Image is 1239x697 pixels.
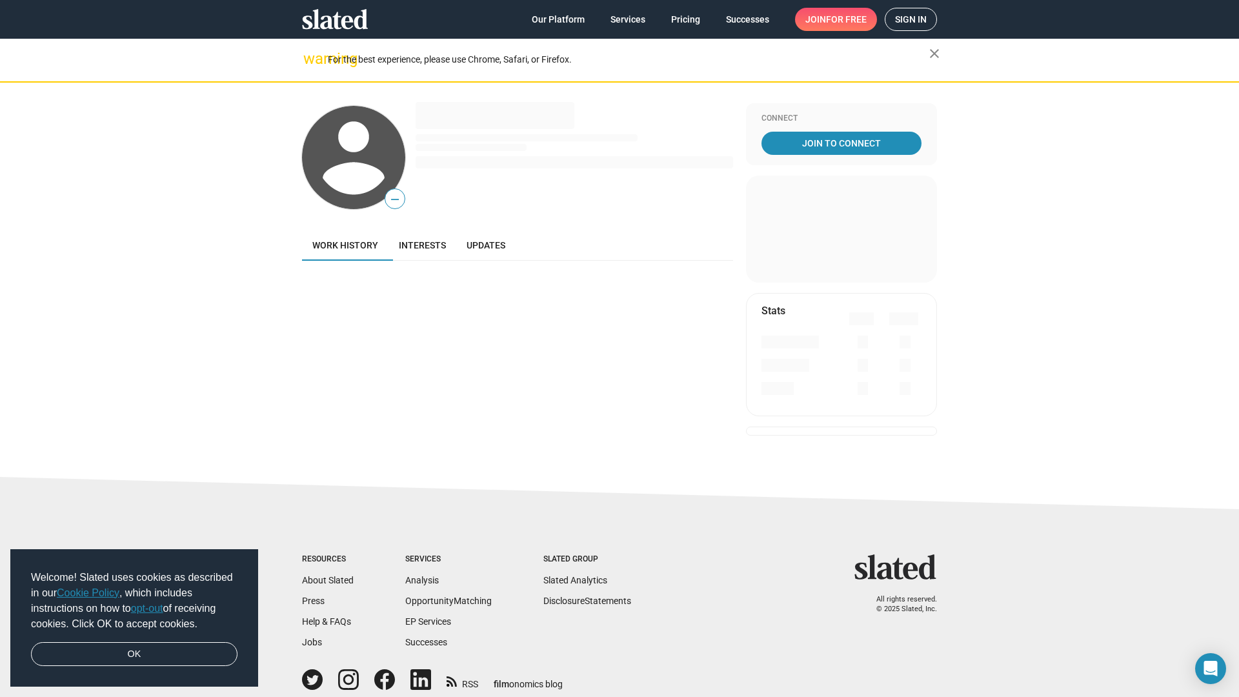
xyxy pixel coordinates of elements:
[388,230,456,261] a: Interests
[805,8,867,31] span: Join
[447,671,478,691] a: RSS
[532,8,585,31] span: Our Platform
[302,616,351,627] a: Help & FAQs
[302,554,354,565] div: Resources
[600,8,656,31] a: Services
[10,549,258,687] div: cookieconsent
[726,8,769,31] span: Successes
[494,679,509,689] span: film
[610,8,645,31] span: Services
[303,51,319,66] mat-icon: warning
[405,637,447,647] a: Successes
[671,8,700,31] span: Pricing
[543,596,631,606] a: DisclosureStatements
[456,230,516,261] a: Updates
[661,8,710,31] a: Pricing
[385,191,405,208] span: —
[795,8,877,31] a: Joinfor free
[543,554,631,565] div: Slated Group
[31,570,237,632] span: Welcome! Slated uses cookies as described in our , which includes instructions on how to of recei...
[761,114,922,124] div: Connect
[405,554,492,565] div: Services
[302,596,325,606] a: Press
[716,8,780,31] a: Successes
[131,603,163,614] a: opt-out
[405,575,439,585] a: Analysis
[826,8,867,31] span: for free
[521,8,595,31] a: Our Platform
[494,668,563,691] a: filmonomics blog
[405,616,451,627] a: EP Services
[405,596,492,606] a: OpportunityMatching
[302,575,354,585] a: About Slated
[895,8,927,30] span: Sign in
[543,575,607,585] a: Slated Analytics
[764,132,919,155] span: Join To Connect
[302,637,322,647] a: Jobs
[399,240,446,250] span: Interests
[863,595,937,614] p: All rights reserved. © 2025 Slated, Inc.
[467,240,505,250] span: Updates
[312,240,378,250] span: Work history
[31,642,237,667] a: dismiss cookie message
[927,46,942,61] mat-icon: close
[761,132,922,155] a: Join To Connect
[328,51,929,68] div: For the best experience, please use Chrome, Safari, or Firefox.
[761,304,785,318] mat-card-title: Stats
[57,587,119,598] a: Cookie Policy
[1195,653,1226,684] div: Open Intercom Messenger
[885,8,937,31] a: Sign in
[302,230,388,261] a: Work history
